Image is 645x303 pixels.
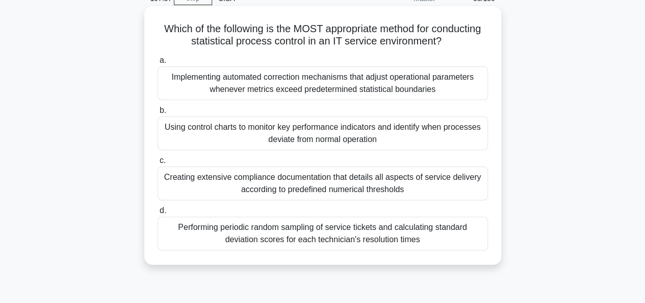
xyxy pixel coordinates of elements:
[160,56,166,64] span: a.
[160,106,166,114] span: b.
[160,156,166,165] span: c.
[158,167,488,200] div: Creating extensive compliance documentation that details all aspects of service delivery accordin...
[158,116,488,150] div: Using control charts to monitor key performance indicators and identify when processes deviate fr...
[158,217,488,250] div: Performing periodic random sampling of service tickets and calculating standard deviation scores ...
[160,206,166,215] span: d.
[157,22,489,48] h5: Which of the following is the MOST appropriate method for conducting statistical process control ...
[158,66,488,100] div: Implementing automated correction mechanisms that adjust operational parameters whenever metrics ...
